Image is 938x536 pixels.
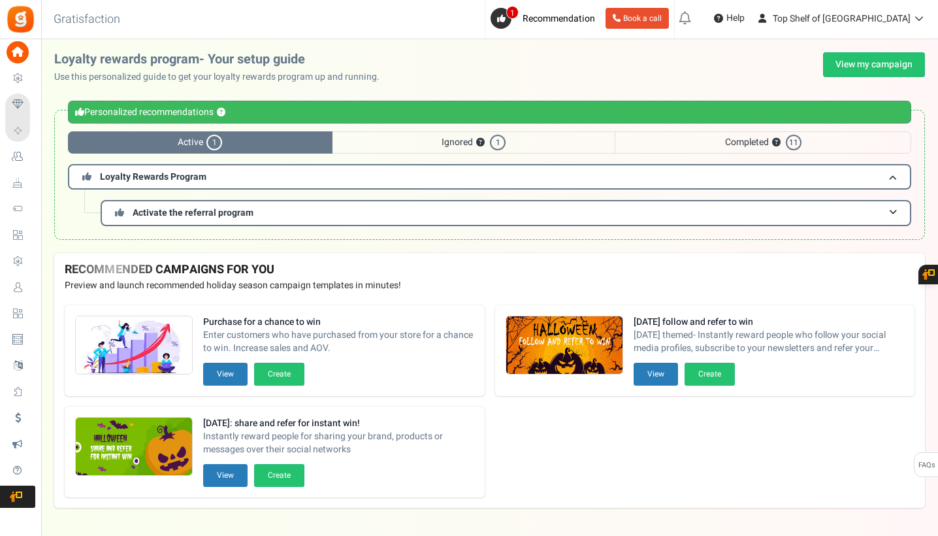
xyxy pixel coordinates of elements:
button: ? [772,139,781,147]
button: ? [217,109,225,117]
a: View my campaign [823,52,925,77]
strong: Purchase for a chance to win [203,316,474,329]
h3: Gratisfaction [39,7,135,33]
a: Book a call [606,8,669,29]
div: Personalized recommendations [68,101,911,124]
span: Help [723,12,745,25]
span: Activate the referral program [133,206,253,220]
span: [DATE] themed- Instantly reward people who follow your social media profiles, subscribe to your n... [634,329,905,355]
a: 1 Recommendation [491,8,600,29]
p: Preview and launch recommended holiday season campaign templates in minutes! [65,279,914,292]
button: Create [685,363,735,386]
button: Create [254,363,304,386]
span: 1 [206,135,222,150]
span: Ignored [332,131,615,154]
img: Gratisfaction [6,5,35,34]
span: Active [68,131,332,154]
strong: [DATE] follow and refer to win [634,316,905,329]
span: 1 [506,6,519,19]
img: Recommended Campaigns [76,316,192,375]
h2: Loyalty rewards program- Your setup guide [54,52,390,67]
img: Recommended Campaigns [506,316,623,375]
img: Recommended Campaigns [76,418,192,477]
span: Loyalty Rewards Program [100,170,206,184]
button: Create [254,464,304,487]
span: FAQs [918,453,935,478]
button: View [203,363,248,386]
p: Use this personalized guide to get your loyalty rewards program up and running. [54,71,390,84]
span: Enter customers who have purchased from your store for a chance to win. Increase sales and AOV. [203,329,474,355]
h4: RECOMMENDED CAMPAIGNS FOR YOU [65,263,914,276]
button: View [634,363,678,386]
span: 1 [490,135,506,150]
span: 11 [786,135,801,150]
span: Completed [615,131,911,154]
span: Top Shelf of [GEOGRAPHIC_DATA] [773,12,911,25]
button: View [203,464,248,487]
span: Recommendation [523,12,595,25]
strong: [DATE]: share and refer for instant win! [203,417,474,430]
span: Instantly reward people for sharing your brand, products or messages over their social networks [203,430,474,456]
button: ? [476,139,485,147]
a: Help [709,8,750,29]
